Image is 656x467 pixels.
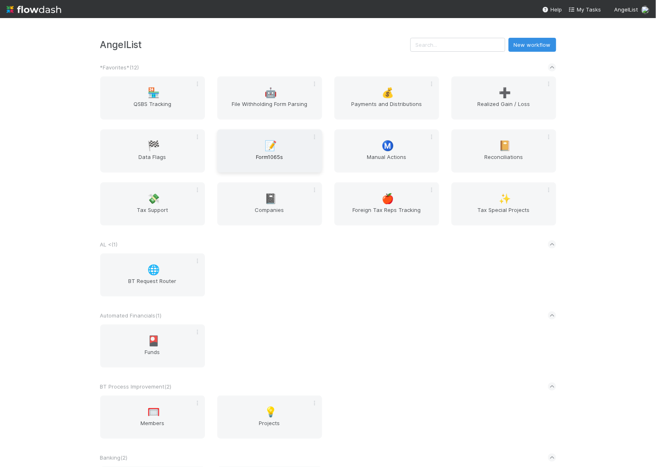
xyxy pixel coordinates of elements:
[221,419,319,435] span: Projects
[338,100,436,116] span: Payments and Distributions
[100,39,410,50] h3: AngelList
[100,129,205,173] a: 🏁Data Flags
[382,193,394,204] span: 🍎
[382,87,394,98] span: 💰
[104,419,202,435] span: Members
[509,38,556,52] button: New workflow
[100,324,205,368] a: 🎴Funds
[147,265,160,275] span: 🌐
[334,76,439,120] a: 💰Payments and Distributions
[217,182,322,225] a: 📓Companies
[451,76,556,120] a: ➕Realized Gain / Loss
[338,206,436,222] span: Foreign Tax Reps Tracking
[451,129,556,173] a: 📔Reconciliations
[104,206,202,222] span: Tax Support
[221,206,319,222] span: Companies
[641,6,649,14] img: avatar_711f55b7-5a46-40da-996f-bc93b6b86381.png
[100,253,205,297] a: 🌐BT Request Router
[100,64,139,71] span: *Favorites* ( 12 )
[455,100,553,116] span: Realized Gain / Loss
[499,140,511,151] span: 📔
[147,336,160,346] span: 🎴
[334,182,439,225] a: 🍎Foreign Tax Reps Tracking
[221,153,319,169] span: Form1065s
[455,153,553,169] span: Reconciliations
[265,140,277,151] span: 📝
[499,87,511,98] span: ➕
[104,277,202,293] span: BT Request Router
[100,383,172,390] span: BT Process Improvement ( 2 )
[147,193,160,204] span: 💸
[217,76,322,120] a: 🤖File Withholding Form Parsing
[104,348,202,364] span: Funds
[338,153,436,169] span: Manual Actions
[100,396,205,439] a: 🥅Members
[147,407,160,417] span: 🥅
[217,129,322,173] a: 📝Form1065s
[100,182,205,225] a: 💸Tax Support
[217,396,322,439] a: 💡Projects
[104,153,202,169] span: Data Flags
[7,2,61,16] img: logo-inverted-e16ddd16eac7371096b0.svg
[265,87,277,98] span: 🤖
[265,407,277,417] span: 💡
[147,140,160,151] span: 🏁
[499,193,511,204] span: ✨
[100,454,128,461] span: Banking ( 2 )
[100,76,205,120] a: 🏪QSBS Tracking
[100,312,162,319] span: Automated Financials ( 1 )
[614,6,638,13] span: AngelList
[455,206,553,222] span: Tax Special Projects
[569,5,601,14] a: My Tasks
[334,129,439,173] a: Ⓜ️Manual Actions
[147,87,160,98] span: 🏪
[265,193,277,204] span: 📓
[382,140,394,151] span: Ⓜ️
[221,100,319,116] span: File Withholding Form Parsing
[410,38,505,52] input: Search...
[451,182,556,225] a: ✨Tax Special Projects
[104,100,202,116] span: QSBS Tracking
[542,5,562,14] div: Help
[569,6,601,13] span: My Tasks
[100,241,118,248] span: AL < ( 1 )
